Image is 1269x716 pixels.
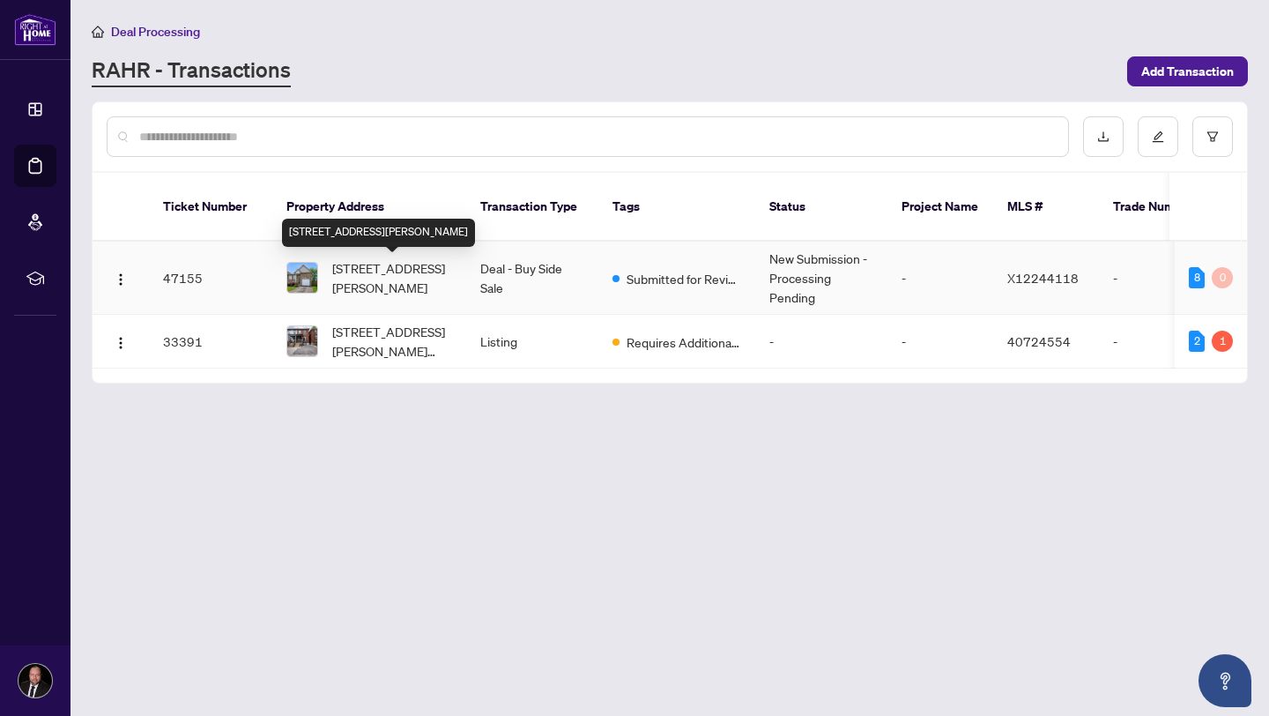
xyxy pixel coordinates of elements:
td: - [1099,315,1222,369]
button: Logo [107,327,135,355]
span: X12244118 [1007,270,1079,286]
td: - [1099,242,1222,315]
th: Transaction Type [466,173,598,242]
span: Submitted for Review [627,269,741,288]
td: - [755,315,887,369]
th: Trade Number [1099,173,1222,242]
img: Logo [114,336,128,350]
span: download [1097,131,1109,143]
div: 1 [1212,331,1233,352]
td: - [887,242,993,315]
th: Property Address [272,173,466,242]
div: 0 [1212,267,1233,288]
span: Add Transaction [1141,57,1234,86]
span: home [92,26,104,38]
img: logo [14,13,56,46]
td: Listing [466,315,598,369]
th: Project Name [887,173,993,242]
button: edit [1138,116,1178,157]
button: Logo [107,264,135,292]
span: Deal Processing [111,24,200,40]
span: edit [1152,131,1164,143]
span: 40724554 [1007,333,1071,349]
div: [STREET_ADDRESS][PERSON_NAME] [282,219,475,247]
td: Deal - Buy Side Sale [466,242,598,315]
td: New Submission - Processing Pending [755,242,887,315]
img: Logo [114,272,128,287]
span: [STREET_ADDRESS][PERSON_NAME][PERSON_NAME] [332,322,452,361]
button: filter [1192,116,1233,157]
th: MLS # [993,173,1099,242]
a: RAHR - Transactions [92,56,291,87]
div: 8 [1189,267,1205,288]
span: [STREET_ADDRESS][PERSON_NAME] [332,258,452,297]
td: - [887,315,993,369]
th: Tags [598,173,755,242]
div: 2 [1189,331,1205,352]
th: Ticket Number [149,173,272,242]
span: Requires Additional Docs [627,332,741,352]
button: download [1083,116,1124,157]
button: Add Transaction [1127,56,1248,86]
img: Profile Icon [19,664,52,697]
td: 33391 [149,315,272,369]
img: thumbnail-img [287,326,317,356]
span: filter [1206,131,1219,143]
th: Status [755,173,887,242]
td: 47155 [149,242,272,315]
button: Open asap [1198,654,1251,707]
img: thumbnail-img [287,263,317,293]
